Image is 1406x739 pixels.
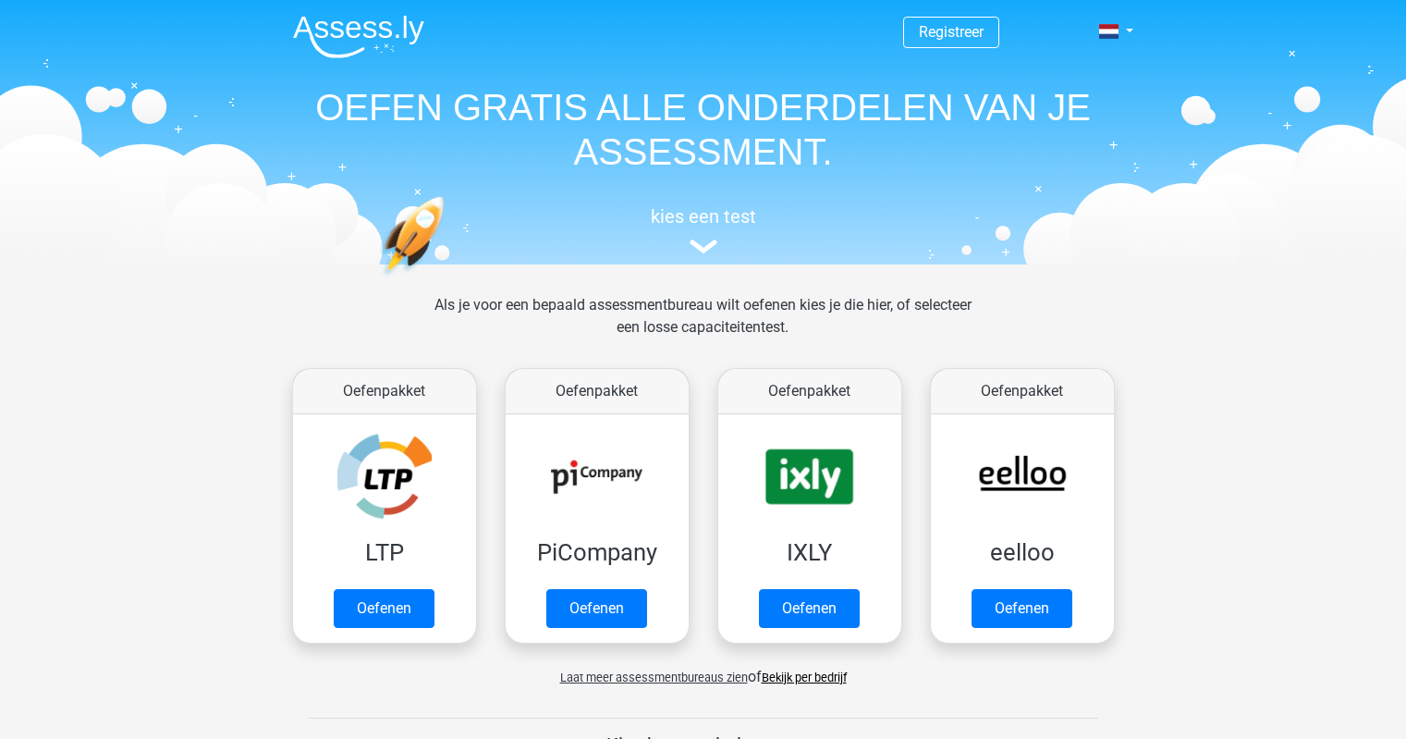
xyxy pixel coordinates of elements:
a: Registreer [919,23,984,41]
h5: kies een test [278,205,1129,228]
img: assessment [690,240,717,253]
div: of [278,651,1129,688]
a: Oefenen [759,589,860,628]
h1: OEFEN GRATIS ALLE ONDERDELEN VAN JE ASSESSMENT. [278,85,1129,174]
div: Als je voor een bepaald assessmentbureau wilt oefenen kies je die hier, of selecteer een losse ca... [420,294,986,361]
a: Oefenen [972,589,1072,628]
span: Laat meer assessmentbureaus zien [560,671,748,684]
img: Assessly [293,15,424,58]
a: Oefenen [546,589,647,628]
img: oefenen [380,196,516,363]
a: Oefenen [334,589,434,628]
a: kies een test [278,205,1129,254]
a: Bekijk per bedrijf [762,671,847,684]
